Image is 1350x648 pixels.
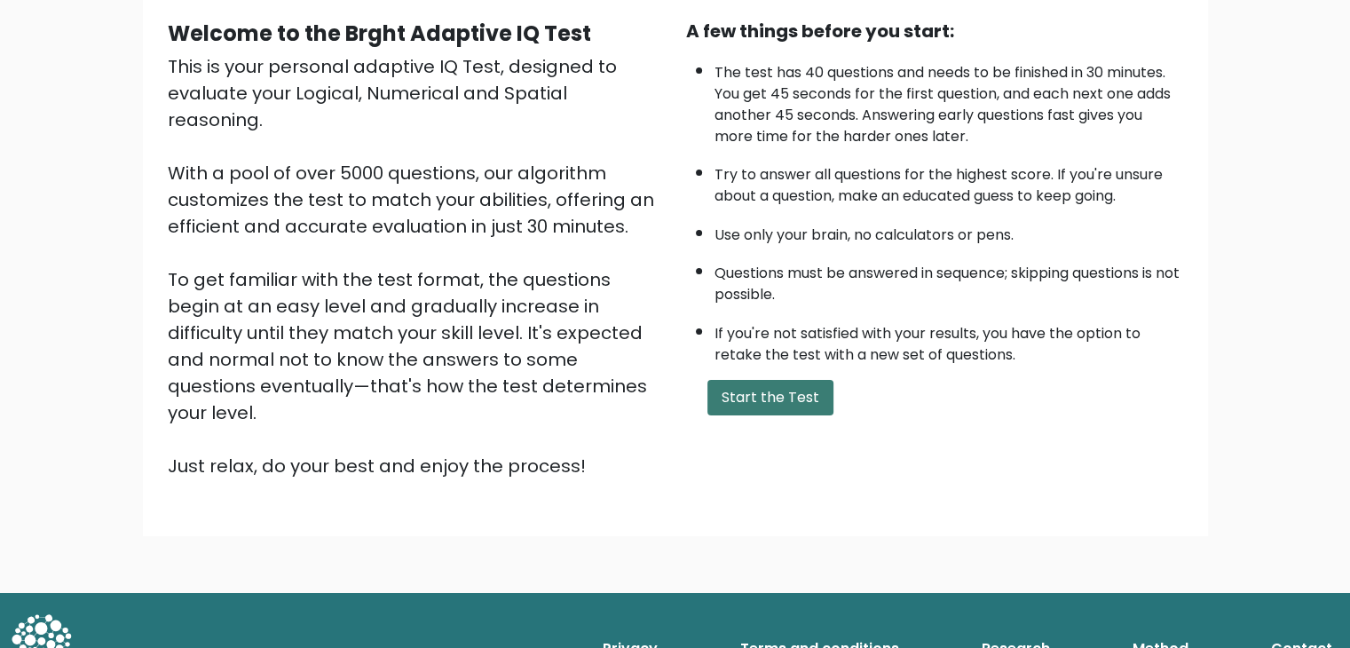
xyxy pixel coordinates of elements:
[168,19,591,48] b: Welcome to the Brght Adaptive IQ Test
[714,53,1183,147] li: The test has 40 questions and needs to be finished in 30 minutes. You get 45 seconds for the firs...
[714,155,1183,207] li: Try to answer all questions for the highest score. If you're unsure about a question, make an edu...
[168,53,665,479] div: This is your personal adaptive IQ Test, designed to evaluate your Logical, Numerical and Spatial ...
[714,314,1183,366] li: If you're not satisfied with your results, you have the option to retake the test with a new set ...
[686,18,1183,44] div: A few things before you start:
[714,254,1183,305] li: Questions must be answered in sequence; skipping questions is not possible.
[714,216,1183,246] li: Use only your brain, no calculators or pens.
[707,380,833,415] button: Start the Test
